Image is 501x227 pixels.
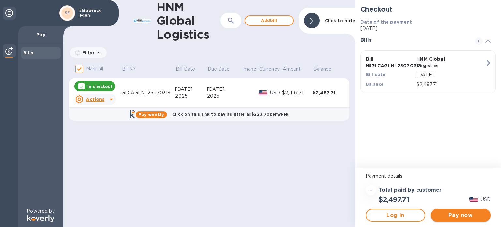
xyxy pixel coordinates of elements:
[250,17,288,24] span: Add bill
[79,8,112,18] p: shipwreck eden
[23,31,58,38] p: Pay
[27,215,54,222] img: Logo
[208,66,238,73] span: Due Date
[417,56,465,69] p: HNM Global Logistics
[176,66,195,73] p: Bill Date
[379,187,442,193] h3: Total paid by customer
[138,112,164,117] b: Pay weekly
[325,18,355,23] b: Click to hide
[366,209,426,222] button: Log in
[469,197,478,202] img: USD
[366,72,386,77] b: Bill date
[366,173,491,180] p: Payment details
[360,5,496,13] h2: Checkout
[270,89,282,96] p: USD
[431,209,491,222] button: Pay now
[175,86,207,93] div: [DATE],
[481,196,491,203] p: USD
[379,195,409,203] h2: $2,497.71
[86,97,104,102] u: Actions
[436,211,485,219] span: Pay now
[207,93,242,100] div: 2025
[313,89,343,96] div: $2,497.71
[207,86,242,93] div: [DATE],
[366,185,376,195] div: =
[122,66,144,73] span: Bill №
[208,66,230,73] p: Due Date
[366,82,384,87] b: Balance
[122,66,135,73] p: Bill №
[23,50,33,55] b: Bills
[65,10,70,15] b: SE
[259,66,280,73] p: Currency
[176,66,204,73] span: Bill Date
[87,84,113,89] p: In checkout
[245,15,294,26] button: Addbill
[360,19,412,24] b: Date of the payment
[366,56,414,69] p: Bill № GLCAGLNL25070318
[313,66,340,73] span: Balance
[172,112,289,117] b: Click on this link to pay as little as $223.70 per week
[283,66,310,73] span: Amount
[360,50,496,93] button: Bill №GLCAGLNL25070318HNM Global LogisticsBill date[DATE]Balance$2,497.71
[313,66,332,73] p: Balance
[282,89,313,96] div: $2,497.71
[175,93,207,100] div: 2025
[372,211,420,219] span: Log in
[417,81,485,88] p: $2,497.71
[360,37,467,43] h3: Bills
[417,72,485,78] p: [DATE]
[86,65,103,72] p: Mark all
[80,50,95,55] p: Filter
[283,66,301,73] p: Amount
[242,66,257,73] p: Image
[121,89,175,96] div: GLCAGLNL25070318
[360,25,496,32] p: [DATE]
[475,37,483,45] span: 1
[27,208,54,215] p: Powered by
[259,90,267,95] img: USD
